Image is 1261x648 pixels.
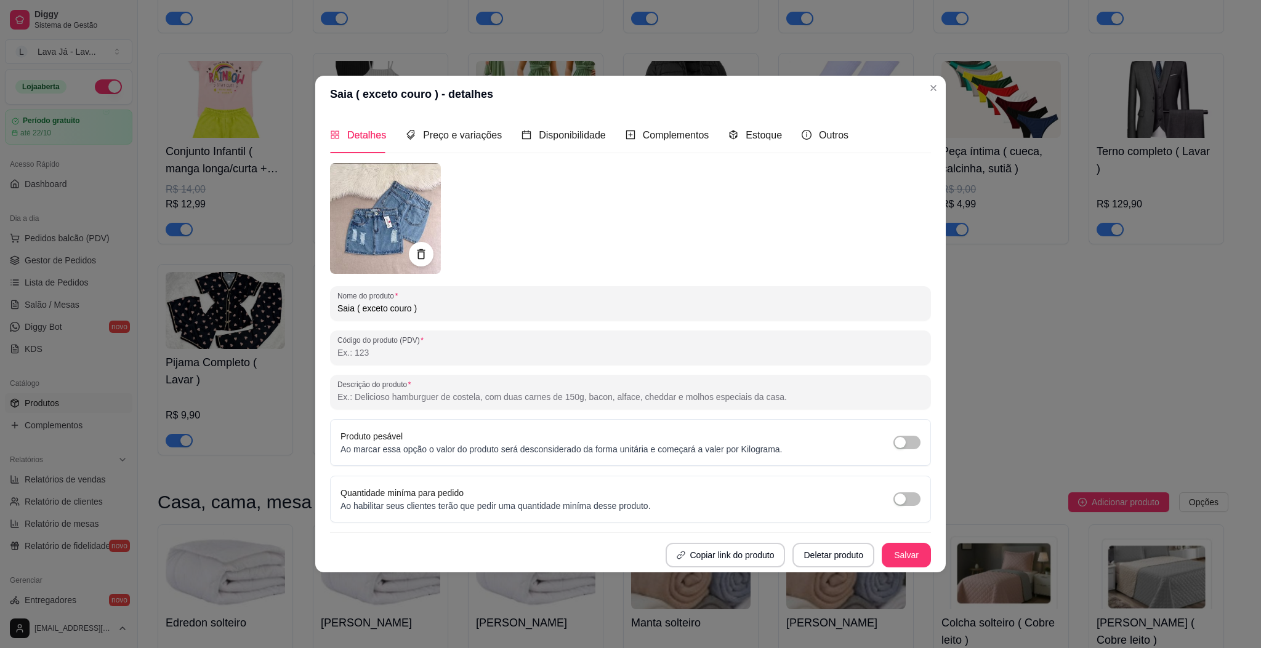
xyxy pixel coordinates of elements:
button: Salvar [882,543,931,567]
label: Nome do produto [337,290,402,301]
header: Saia ( exceto couro ) - detalhes [315,76,946,113]
button: Deletar produto [792,543,874,567]
input: Descrição do produto [337,391,924,403]
span: code-sandbox [728,130,738,140]
img: produto [330,163,441,274]
span: Disponibilidade [539,130,606,140]
span: Complementos [643,130,709,140]
label: Produto pesável [340,431,403,441]
span: info-circle [802,130,812,140]
input: Código do produto (PDV) [337,346,924,359]
label: Código do produto (PDV) [337,335,428,345]
span: Preço e variações [423,130,502,140]
span: Detalhes [347,130,386,140]
span: appstore [330,130,340,140]
label: Quantidade miníma para pedido [340,488,464,498]
input: Nome do produto [337,302,924,314]
p: Ao habilitar seus clientes terão que pedir uma quantidade miníma desse produto. [340,500,651,512]
span: tags [406,130,416,140]
span: plus-square [626,130,635,140]
span: Estoque [746,130,782,140]
p: Ao marcar essa opção o valor do produto será desconsiderado da forma unitária e começará a valer ... [340,443,783,455]
label: Descrição do produto [337,379,415,390]
span: calendar [522,130,531,140]
button: Copiar link do produto [666,543,786,567]
button: Close [924,78,943,98]
span: Outros [819,130,848,140]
